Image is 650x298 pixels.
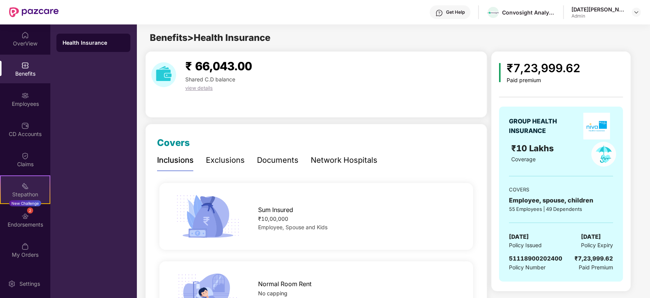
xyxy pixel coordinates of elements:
span: 51118900202400 [509,255,562,262]
span: ₹10 Lakhs [511,143,556,153]
div: Health Insurance [63,39,124,47]
div: New Challenge [9,200,41,206]
div: Documents [257,154,299,166]
div: ₹10,00,000 [258,215,459,223]
div: ₹7,23,999.62 [575,254,613,263]
div: 2 [27,207,33,214]
div: Stepathon [1,191,50,198]
span: Policy Issued [509,241,542,249]
span: Employee, Spouse and Kids [258,224,327,230]
img: policyIcon [591,142,616,167]
img: svg+xml;base64,PHN2ZyBpZD0iSG9tZSIgeG1sbnM9Imh0dHA6Ly93d3cudzMub3JnLzIwMDAvc3ZnIiB3aWR0aD0iMjAiIG... [21,31,29,39]
img: svg+xml;base64,PHN2ZyBpZD0iQ0RfQWNjb3VudHMiIGRhdGEtbmFtZT0iQ0QgQWNjb3VudHMiIHhtbG5zPSJodHRwOi8vd3... [21,122,29,130]
span: Policy Number [509,264,546,270]
div: ₹7,23,999.62 [507,59,580,77]
div: [DATE][PERSON_NAME] [571,6,625,13]
div: No capping [258,289,459,298]
img: Convo%20Logo.png [488,11,499,14]
div: Admin [571,13,625,19]
div: Settings [17,280,42,288]
div: Paid premium [507,77,580,84]
span: ₹ 66,043.00 [185,59,252,73]
div: Exclusions [206,154,245,166]
img: icon [173,193,242,240]
span: Benefits > Health Insurance [150,32,270,43]
div: Network Hospitals [311,154,377,166]
span: [DATE] [581,232,601,241]
img: icon [499,63,501,82]
img: svg+xml;base64,PHN2ZyBpZD0iSGVscC0zMngzMiIgeG1sbnM9Imh0dHA6Ly93d3cudzMub3JnLzIwMDAvc3ZnIiB3aWR0aD... [435,9,443,17]
img: svg+xml;base64,PHN2ZyBpZD0iQmVuZWZpdHMiIHhtbG5zPSJodHRwOi8vd3d3LnczLm9yZy8yMDAwL3N2ZyIgd2lkdGg9Ij... [21,62,29,69]
img: svg+xml;base64,PHN2ZyBpZD0iTXlfT3JkZXJzIiBkYXRhLW5hbWU9Ik15IE9yZGVycyIgeG1sbnM9Imh0dHA6Ly93d3cudz... [21,243,29,250]
img: svg+xml;base64,PHN2ZyBpZD0iQ2xhaW0iIHhtbG5zPSJodHRwOi8vd3d3LnczLm9yZy8yMDAwL3N2ZyIgd2lkdGg9IjIwIi... [21,152,29,160]
span: view details [185,85,213,91]
div: 55 Employees | 49 Dependents [509,205,613,213]
span: Shared C.D balance [185,76,235,83]
span: Normal Room Rent [258,279,311,289]
img: insurerLogo [583,113,610,139]
div: Convosight Analytics Private Limited [502,9,555,16]
div: GROUP HEALTH INSURANCE [509,117,576,136]
img: download [151,62,176,87]
span: Policy Expiry [581,241,613,249]
div: COVERS [509,186,613,193]
img: svg+xml;base64,PHN2ZyBpZD0iU2V0dGluZy0yMHgyMCIgeG1sbnM9Imh0dHA6Ly93d3cudzMub3JnLzIwMDAvc3ZnIiB3aW... [8,280,16,288]
img: svg+xml;base64,PHN2ZyBpZD0iRHJvcGRvd24tMzJ4MzIiIHhtbG5zPSJodHRwOi8vd3d3LnczLm9yZy8yMDAwL3N2ZyIgd2... [633,9,639,15]
span: Sum Insured [258,205,293,215]
img: svg+xml;base64,PHN2ZyBpZD0iRW5kb3JzZW1lbnRzIiB4bWxucz0iaHR0cDovL3d3dy53My5vcmcvMjAwMC9zdmciIHdpZH... [21,212,29,220]
img: svg+xml;base64,PHN2ZyB4bWxucz0iaHR0cDovL3d3dy53My5vcmcvMjAwMC9zdmciIHdpZHRoPSIyMSIgaGVpZ2h0PSIyMC... [21,182,29,190]
span: Coverage [511,156,536,162]
span: [DATE] [509,232,529,241]
img: New Pazcare Logo [9,7,59,17]
span: Paid Premium [579,263,613,272]
span: Covers [157,137,190,148]
img: svg+xml;base64,PHN2ZyBpZD0iRW1wbG95ZWVzIiB4bWxucz0iaHR0cDovL3d3dy53My5vcmcvMjAwMC9zdmciIHdpZHRoPS... [21,92,29,99]
div: Get Help [446,9,465,15]
div: Inclusions [157,154,194,166]
div: Employee, spouse, children [509,196,613,205]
